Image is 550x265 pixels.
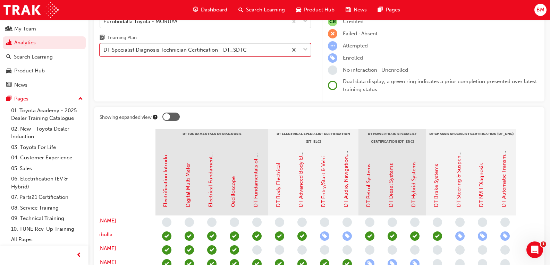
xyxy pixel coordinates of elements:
a: car-iconProduct Hub [290,3,340,17]
a: 06. Electrification (EV & Hybrid) [8,174,86,192]
span: learningRecordVerb_NONE-icon [275,218,284,227]
a: DT Fundamentals of Diagnosis [253,134,259,207]
a: Search Learning [3,51,86,63]
span: learningRecordVerb_ATTEMPT-icon [328,41,337,51]
span: learningRecordVerb_NONE-icon [410,245,420,255]
span: learningRecordVerb_NONE-icon [342,218,352,227]
span: learningRecordVerb_NONE-icon [320,218,329,227]
button: BM [534,4,547,16]
span: learningRecordVerb_PASS-icon [207,231,217,241]
a: My Team [3,23,86,35]
a: DT Brake Systems [433,164,439,207]
span: chart-icon [6,40,11,46]
span: learningRecordVerb_ATTEND-icon [410,231,420,241]
a: Product Hub [3,64,86,77]
span: Enrolled [343,55,363,61]
span: learningRecordVerb_NONE-icon [500,218,510,227]
span: guage-icon [193,6,198,14]
a: DT Entry/Start & Vehicle Security Systems [320,107,327,207]
a: Trak [3,2,59,18]
a: DT Automatic Transmission Systems [501,120,507,207]
iframe: Intercom live chat [526,241,543,258]
span: learningRecordVerb_NONE-icon [252,218,262,227]
span: learningRecordVerb_ENROLL-icon [328,53,337,63]
div: Showing expanded view [100,114,152,121]
span: learningRecordVerb_NONE-icon [433,245,442,255]
span: pages-icon [6,96,11,102]
a: 03. Toyota For Life [8,142,86,153]
span: BM [536,6,544,14]
span: learningRecordVerb_COMPLETE-icon [185,231,194,241]
a: guage-iconDashboard [187,3,233,17]
a: Electrification Introduction & Safety [162,122,169,207]
span: learningRecordVerb_ATTEND-icon [252,231,262,241]
a: Electrical Fundamentals [208,150,214,207]
span: learningRecordVerb_ATTEND-icon [297,231,307,241]
span: learningRecordVerb_COMPLETE-icon [230,245,239,255]
a: Analytics [3,36,86,49]
a: News [3,79,86,91]
span: learningRecordVerb_COMPLETE-icon [185,245,194,255]
span: learningRecordVerb_ATTEND-icon [365,231,374,241]
span: learningRecordVerb_NONE-icon [297,218,307,227]
span: down-icon [303,17,308,26]
span: learningRecordVerb_NONE-icon [297,245,307,255]
a: 04. Customer Experience [8,152,86,163]
span: learningRecordVerb_NONE-icon [365,218,374,227]
div: DT Electrical Specialist Certification (DT_ELC) [268,129,358,146]
a: Oscilloscope [230,176,236,207]
span: learningRecordVerb_NONE-icon [388,218,397,227]
div: DT Chassis Specialist Certification (DT_CHC) [426,129,516,146]
span: learningRecordVerb_NONE-icon [252,245,262,255]
span: Product Hub [304,6,335,14]
div: My Team [14,25,36,33]
div: Pages [14,95,28,103]
span: learningRecordVerb_NONE-icon [455,218,465,227]
span: learningRecordVerb_ENROLL-icon [455,231,465,241]
span: learningRecordVerb_NONE-icon [275,245,284,255]
a: DT Body Electrical [275,163,281,207]
div: Learning Plan [108,34,137,41]
span: learningRecordVerb_NONE-icon [342,245,352,255]
span: car-icon [296,6,301,14]
a: 09. Technical Training [8,213,86,224]
a: news-iconNews [340,3,372,17]
span: learningRecordVerb_NONE-icon [365,245,374,255]
div: Eurobodalla Toyota - MORUYA [103,17,177,25]
span: car-icon [6,68,11,74]
span: learningRecordVerb_FAIL-icon [328,29,337,38]
span: learningRecordVerb_NONE-icon [207,218,217,227]
a: 02. New - Toyota Dealer Induction [8,124,86,142]
span: Attempted [343,43,368,49]
span: learningRecordVerb_ATTEND-icon [433,231,442,241]
span: News [354,6,367,14]
div: DT Powertrain Specialist Certification (DT_ENC) [358,129,426,146]
a: search-iconSearch Learning [233,3,290,17]
div: Search Learning [14,53,53,61]
span: prev-icon [76,251,82,260]
span: learningRecordVerb_ENROLL-icon [500,231,510,241]
span: learningRecordVerb_COMPLETE-icon [207,245,217,255]
a: All Pages [8,234,86,245]
span: Credited [343,18,364,25]
span: learningRecordVerb_COMPLETE-icon [230,231,239,241]
span: news-icon [346,6,351,14]
span: Failed · Absent [343,30,378,37]
button: Pages [3,92,86,105]
a: 01. Toyota Academy - 2025 Dealer Training Catalogue [8,105,86,124]
span: learningRecordVerb_ENROLL-icon [320,231,329,241]
a: DT Diesel Systems [388,163,394,207]
a: Bede Mumbulla [67,231,149,239]
div: News [14,81,27,89]
span: learningRecordVerb_COMPLETE-icon [162,245,171,255]
div: DT Specialist Diagnosis Technician Certification - DT_SDTC [103,46,247,54]
span: Pages [386,6,400,14]
span: learningRecordVerb_NONE-icon [162,218,171,227]
span: Dashboard [201,6,227,14]
a: DT Petrol Systems [365,164,372,207]
span: learningRecordVerb_COMPLETE-icon [162,231,171,241]
span: news-icon [6,82,11,88]
span: learningRecordVerb_NONE-icon [410,218,420,227]
span: learningRecordVerb_NONE-icon [230,218,239,227]
a: DT NVH Diagnosis [478,163,484,207]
